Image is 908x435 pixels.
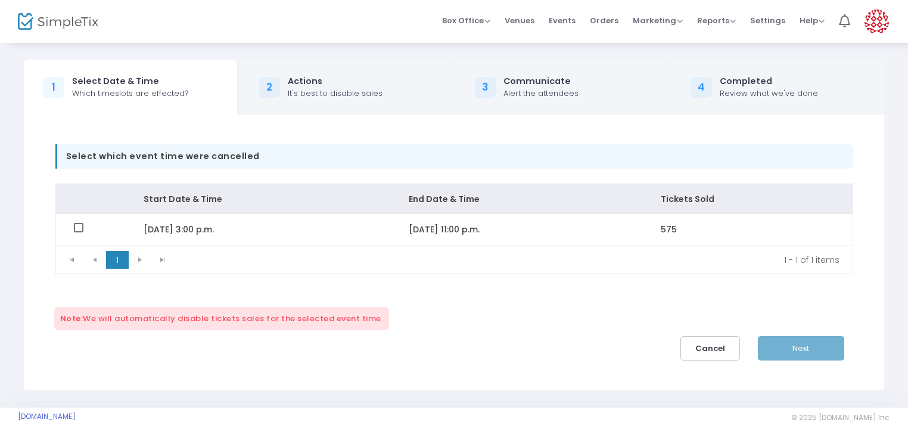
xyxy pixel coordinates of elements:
[750,5,785,36] span: Settings
[503,88,579,100] div: Alert the attendees
[505,5,534,36] span: Venues
[409,223,480,235] span: [DATE] 11:00 p.m.
[643,214,853,246] td: 575
[288,88,383,100] div: It's best to disable sales
[72,75,189,88] div: Select Date & Time
[442,15,490,26] span: Box Office
[503,75,579,88] div: Communicate
[288,75,383,88] div: Actions
[590,5,618,36] span: Orders
[691,77,712,98] div: 4
[18,412,76,421] a: [DOMAIN_NAME]
[106,251,129,269] span: Page 1
[72,88,189,100] div: Which timeslots are effected?
[55,144,853,169] span: Select which event time were cancelled
[697,15,736,26] span: Reports
[549,5,576,36] span: Events
[633,15,683,26] span: Marketing
[54,307,390,331] span: We will automatically disable tickets sales for the selected event time.
[43,77,64,98] div: 1
[475,77,496,98] div: 3
[720,75,818,88] div: Completed
[144,223,214,235] span: [DATE] 3:00 p.m.
[56,184,853,246] div: Data table
[60,313,83,325] span: Note:
[720,88,818,100] div: Review what we've done
[680,336,740,361] button: Cancel
[126,184,391,214] th: Start Date & Time
[391,184,642,214] th: End Date & Time
[800,15,825,26] span: Help
[259,77,280,98] div: 2
[643,184,853,214] th: Tickets Sold
[182,254,839,266] kendo-pager-info: 1 - 1 of 1 items
[791,413,890,422] span: © 2025 [DOMAIN_NAME] Inc.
